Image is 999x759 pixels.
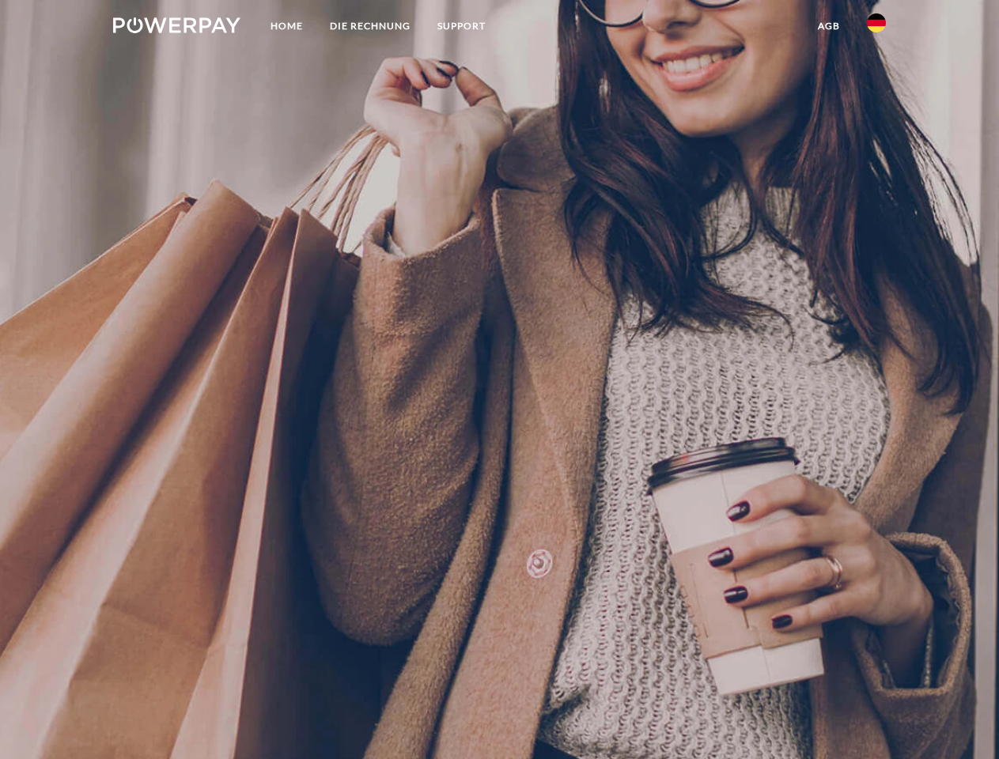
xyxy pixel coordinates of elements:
[316,12,424,40] a: DIE RECHNUNG
[804,12,853,40] a: agb
[257,12,316,40] a: Home
[424,12,499,40] a: SUPPORT
[867,13,886,32] img: de
[113,17,240,33] img: logo-powerpay-white.svg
